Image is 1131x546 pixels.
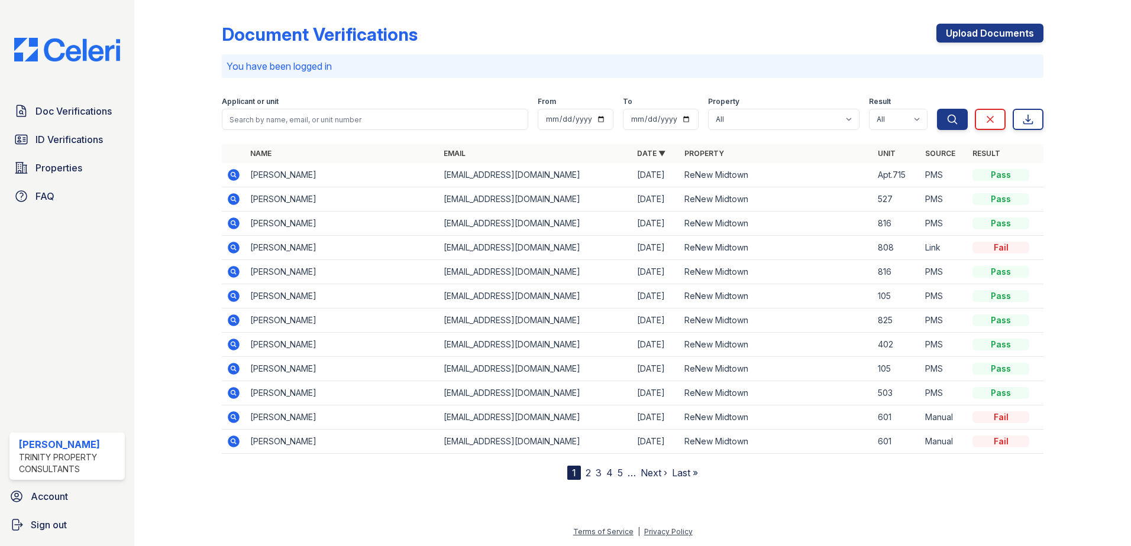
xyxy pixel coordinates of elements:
td: [PERSON_NAME] [245,405,439,430]
div: Trinity Property Consultants [19,451,120,475]
input: Search by name, email, or unit number [222,109,528,130]
td: Apt.715 [873,163,920,187]
span: … [628,466,636,480]
div: Document Verifications [222,24,418,45]
a: Property [684,149,724,158]
td: 808 [873,236,920,260]
td: [PERSON_NAME] [245,357,439,381]
td: [PERSON_NAME] [245,333,439,357]
a: Next › [641,467,667,479]
td: [EMAIL_ADDRESS][DOMAIN_NAME] [439,260,632,284]
td: ReNew Midtown [680,333,873,357]
div: Fail [972,411,1029,423]
a: Date ▼ [637,149,665,158]
td: PMS [920,260,968,284]
div: Fail [972,242,1029,253]
span: Doc Verifications [35,104,112,118]
a: Terms of Service [573,527,634,536]
a: Source [925,149,955,158]
td: [EMAIL_ADDRESS][DOMAIN_NAME] [439,333,632,357]
td: [EMAIL_ADDRESS][DOMAIN_NAME] [439,187,632,212]
td: ReNew Midtown [680,405,873,430]
td: ReNew Midtown [680,381,873,405]
label: To [623,97,632,106]
div: Fail [972,435,1029,447]
td: [EMAIL_ADDRESS][DOMAIN_NAME] [439,430,632,454]
span: Sign out [31,518,67,532]
a: 5 [618,467,623,479]
div: Pass [972,169,1029,181]
td: ReNew Midtown [680,430,873,454]
td: [DATE] [632,308,680,333]
label: From [538,97,556,106]
label: Result [869,97,891,106]
td: ReNew Midtown [680,187,873,212]
img: CE_Logo_Blue-a8612792a0a2168367f1c8372b55b34899dd931a85d93a1a3d3e32e68fde9ad4.png [5,38,130,61]
td: Manual [920,405,968,430]
a: Doc Verifications [9,99,125,123]
td: [PERSON_NAME] [245,381,439,405]
a: Result [972,149,1000,158]
td: [PERSON_NAME] [245,187,439,212]
td: PMS [920,163,968,187]
td: 527 [873,187,920,212]
a: Upload Documents [936,24,1043,43]
td: ReNew Midtown [680,357,873,381]
td: ReNew Midtown [680,308,873,333]
td: [DATE] [632,405,680,430]
span: FAQ [35,189,54,203]
td: [PERSON_NAME] [245,163,439,187]
td: [EMAIL_ADDRESS][DOMAIN_NAME] [439,308,632,333]
td: PMS [920,381,968,405]
td: PMS [920,357,968,381]
a: 4 [606,467,613,479]
p: You have been logged in [227,59,1039,73]
td: [EMAIL_ADDRESS][DOMAIN_NAME] [439,405,632,430]
td: PMS [920,187,968,212]
label: Applicant or unit [222,97,279,106]
td: [PERSON_NAME] [245,308,439,333]
td: 816 [873,260,920,284]
a: Last » [672,467,698,479]
div: Pass [972,363,1029,375]
button: Sign out [5,513,130,537]
td: [DATE] [632,212,680,236]
td: Manual [920,430,968,454]
td: 105 [873,284,920,308]
td: Link [920,236,968,260]
a: Account [5,485,130,508]
td: 402 [873,333,920,357]
div: | [638,527,640,536]
div: Pass [972,266,1029,278]
td: 105 [873,357,920,381]
td: [EMAIL_ADDRESS][DOMAIN_NAME] [439,357,632,381]
td: ReNew Midtown [680,212,873,236]
td: PMS [920,284,968,308]
td: PMS [920,333,968,357]
span: Properties [35,161,82,175]
div: Pass [972,217,1029,229]
div: Pass [972,387,1029,399]
a: Properties [9,156,125,180]
td: [EMAIL_ADDRESS][DOMAIN_NAME] [439,236,632,260]
td: ReNew Midtown [680,236,873,260]
a: Unit [878,149,896,158]
a: ID Verifications [9,128,125,151]
td: [PERSON_NAME] [245,212,439,236]
td: ReNew Midtown [680,260,873,284]
td: [DATE] [632,357,680,381]
td: [DATE] [632,163,680,187]
td: 816 [873,212,920,236]
td: [DATE] [632,430,680,454]
td: 825 [873,308,920,333]
div: 1 [567,466,581,480]
span: ID Verifications [35,132,103,147]
span: Account [31,489,68,503]
div: [PERSON_NAME] [19,437,120,451]
td: [DATE] [632,260,680,284]
td: 601 [873,405,920,430]
td: 601 [873,430,920,454]
td: [PERSON_NAME] [245,430,439,454]
td: [DATE] [632,236,680,260]
div: Pass [972,314,1029,326]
